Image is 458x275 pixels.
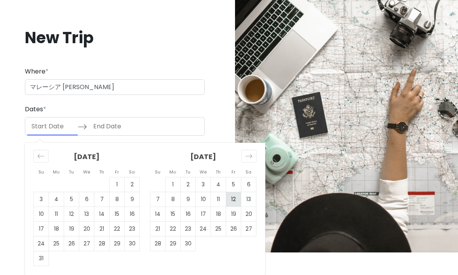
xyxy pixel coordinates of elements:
[125,222,140,236] td: Choose Saturday, August 23, 2025 as your check-in date. It’s available.
[165,192,181,207] td: Choose Monday, September 8, 2025 as your check-in date. It’s available.
[150,207,165,222] td: Choose Sunday, September 14, 2025 as your check-in date. It’s available.
[74,152,99,161] strong: [DATE]
[241,222,256,236] td: Choose Saturday, September 27, 2025 as your check-in date. It’s available.
[69,169,74,175] small: Tu
[241,207,256,222] td: Choose Saturday, September 20, 2025 as your check-in date. It’s available.
[34,251,49,266] td: Choose Sunday, August 31, 2025 as your check-in date. It’s available.
[79,207,94,222] td: Choose Wednesday, August 13, 2025 as your check-in date. It’s available.
[94,236,110,251] td: Choose Thursday, August 28, 2025 as your check-in date. It’s available.
[110,222,125,236] td: Choose Friday, August 22, 2025 as your check-in date. It’s available.
[34,207,49,222] td: Choose Sunday, August 10, 2025 as your check-in date. It’s available.
[25,28,205,48] h1: New Trip
[64,236,79,251] td: Choose Tuesday, August 26, 2025 as your check-in date. It’s available.
[200,169,207,175] small: We
[241,177,256,192] td: Choose Saturday, September 6, 2025 as your check-in date. It’s available.
[125,207,140,222] td: Choose Saturday, August 16, 2025 as your check-in date. It’s available.
[211,222,226,236] td: Choose Thursday, September 25, 2025 as your check-in date. It’s available.
[27,117,78,135] input: Start Date
[38,169,44,175] small: Su
[246,169,251,175] small: Sa
[181,207,196,222] td: Choose Tuesday, September 16, 2025 as your check-in date. It’s available.
[25,143,265,275] div: Calendar
[226,222,241,236] td: Choose Friday, September 26, 2025 as your check-in date. It’s available.
[94,207,110,222] td: Choose Thursday, August 14, 2025 as your check-in date. It’s available.
[216,169,221,175] small: Th
[181,222,196,236] td: Choose Tuesday, September 23, 2025 as your check-in date. It’s available.
[169,169,176,175] small: Mo
[89,117,139,135] input: End Date
[83,169,90,175] small: We
[110,192,125,207] td: Choose Friday, August 8, 2025 as your check-in date. It’s available.
[125,192,140,207] td: Choose Saturday, August 9, 2025 as your check-in date. It’s available.
[49,222,64,236] td: Choose Monday, August 18, 2025 as your check-in date. It’s available.
[34,236,49,251] td: Choose Sunday, August 24, 2025 as your check-in date. It’s available.
[64,222,79,236] td: Choose Tuesday, August 19, 2025 as your check-in date. It’s available.
[196,222,211,236] td: Choose Wednesday, September 24, 2025 as your check-in date. It’s available.
[94,192,110,207] td: Choose Thursday, August 7, 2025 as your check-in date. It’s available.
[99,169,104,175] small: Th
[25,104,46,114] label: Dates
[110,236,125,251] td: Choose Friday, August 29, 2025 as your check-in date. It’s available.
[25,67,49,77] label: Where
[49,207,64,222] td: Choose Monday, August 11, 2025 as your check-in date. It’s available.
[125,177,140,192] td: Choose Saturday, August 2, 2025 as your check-in date. It’s available.
[34,222,49,236] td: Choose Sunday, August 17, 2025 as your check-in date. It’s available.
[150,192,165,207] td: Choose Sunday, September 7, 2025 as your check-in date. It’s available.
[181,236,196,251] td: Choose Tuesday, September 30, 2025 as your check-in date. It’s available.
[34,192,49,207] td: Choose Sunday, August 3, 2025 as your check-in date. It’s available.
[64,207,79,222] td: Choose Tuesday, August 12, 2025 as your check-in date. It’s available.
[79,222,94,236] td: Choose Wednesday, August 20, 2025 as your check-in date. It’s available.
[226,192,241,207] td: Choose Friday, September 12, 2025 as your check-in date. It’s available.
[110,207,125,222] td: Choose Friday, August 15, 2025 as your check-in date. It’s available.
[150,236,165,251] td: Choose Sunday, September 28, 2025 as your check-in date. It’s available.
[49,192,64,207] td: Choose Monday, August 4, 2025 as your check-in date. It’s available.
[241,150,256,163] div: Move forward to switch to the next month.
[226,207,241,222] td: Choose Friday, September 19, 2025 as your check-in date. It’s available.
[165,222,181,236] td: Choose Monday, September 22, 2025 as your check-in date. It’s available.
[33,150,49,163] div: Move backward to switch to the previous month.
[165,207,181,222] td: Choose Monday, September 15, 2025 as your check-in date. It’s available.
[94,222,110,236] td: Choose Thursday, August 21, 2025 as your check-in date. It’s available.
[185,169,190,175] small: Tu
[53,169,59,175] small: Mo
[211,192,226,207] td: Choose Thursday, September 11, 2025 as your check-in date. It’s available.
[25,79,205,95] input: City (e.g., New York)
[79,192,94,207] td: Choose Wednesday, August 6, 2025 as your check-in date. It’s available.
[165,236,181,251] td: Choose Monday, September 29, 2025 as your check-in date. It’s available.
[165,177,181,192] td: Choose Monday, September 1, 2025 as your check-in date. It’s available.
[125,236,140,251] td: Choose Saturday, August 30, 2025 as your check-in date. It’s available.
[196,177,211,192] td: Choose Wednesday, September 3, 2025 as your check-in date. It’s available.
[211,177,226,192] td: Choose Thursday, September 4, 2025 as your check-in date. It’s available.
[196,207,211,222] td: Choose Wednesday, September 17, 2025 as your check-in date. It’s available.
[49,236,64,251] td: Choose Monday, August 25, 2025 as your check-in date. It’s available.
[64,192,79,207] td: Choose Tuesday, August 5, 2025 as your check-in date. It’s available.
[129,169,135,175] small: Sa
[232,169,235,175] small: Fr
[211,207,226,222] td: Choose Thursday, September 18, 2025 as your check-in date. It’s available.
[115,169,119,175] small: Fr
[190,152,216,161] strong: [DATE]
[150,222,165,236] td: Choose Sunday, September 21, 2025 as your check-in date. It’s available.
[110,177,125,192] td: Choose Friday, August 1, 2025 as your check-in date. It’s available.
[196,192,211,207] td: Choose Wednesday, September 10, 2025 as your check-in date. It’s available.
[155,169,160,175] small: Su
[79,236,94,251] td: Choose Wednesday, August 27, 2025 as your check-in date. It’s available.
[226,177,241,192] td: Choose Friday, September 5, 2025 as your check-in date. It’s available.
[181,192,196,207] td: Choose Tuesday, September 9, 2025 as your check-in date. It’s available.
[241,192,256,207] td: Choose Saturday, September 13, 2025 as your check-in date. It’s available.
[181,177,196,192] td: Choose Tuesday, September 2, 2025 as your check-in date. It’s available.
